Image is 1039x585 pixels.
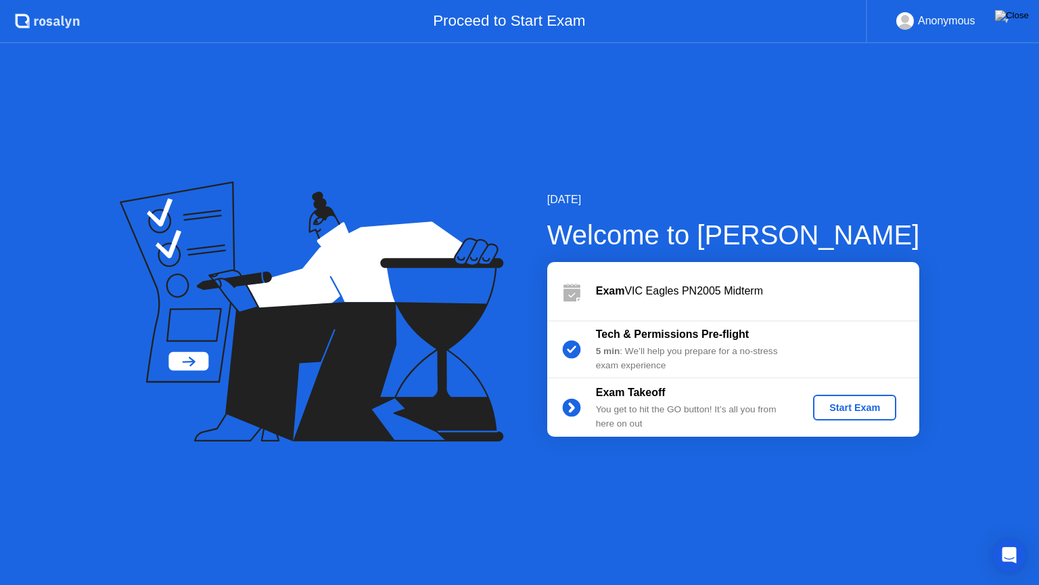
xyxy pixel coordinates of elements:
div: Anonymous [918,12,975,30]
img: Close [995,10,1029,21]
b: Exam [596,285,625,297]
b: Exam Takeoff [596,387,666,398]
div: Welcome to [PERSON_NAME] [547,215,920,255]
div: You get to hit the GO button! It’s all you from here on out [596,403,791,431]
div: Start Exam [818,402,891,413]
b: Tech & Permissions Pre-flight [596,328,749,340]
div: [DATE] [547,192,920,208]
b: 5 min [596,346,620,356]
div: : We’ll help you prepare for a no-stress exam experience [596,345,791,372]
div: Open Intercom Messenger [993,539,1025,571]
div: VIC Eagles PN2005 Midterm [596,283,919,299]
button: Start Exam [813,395,896,420]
